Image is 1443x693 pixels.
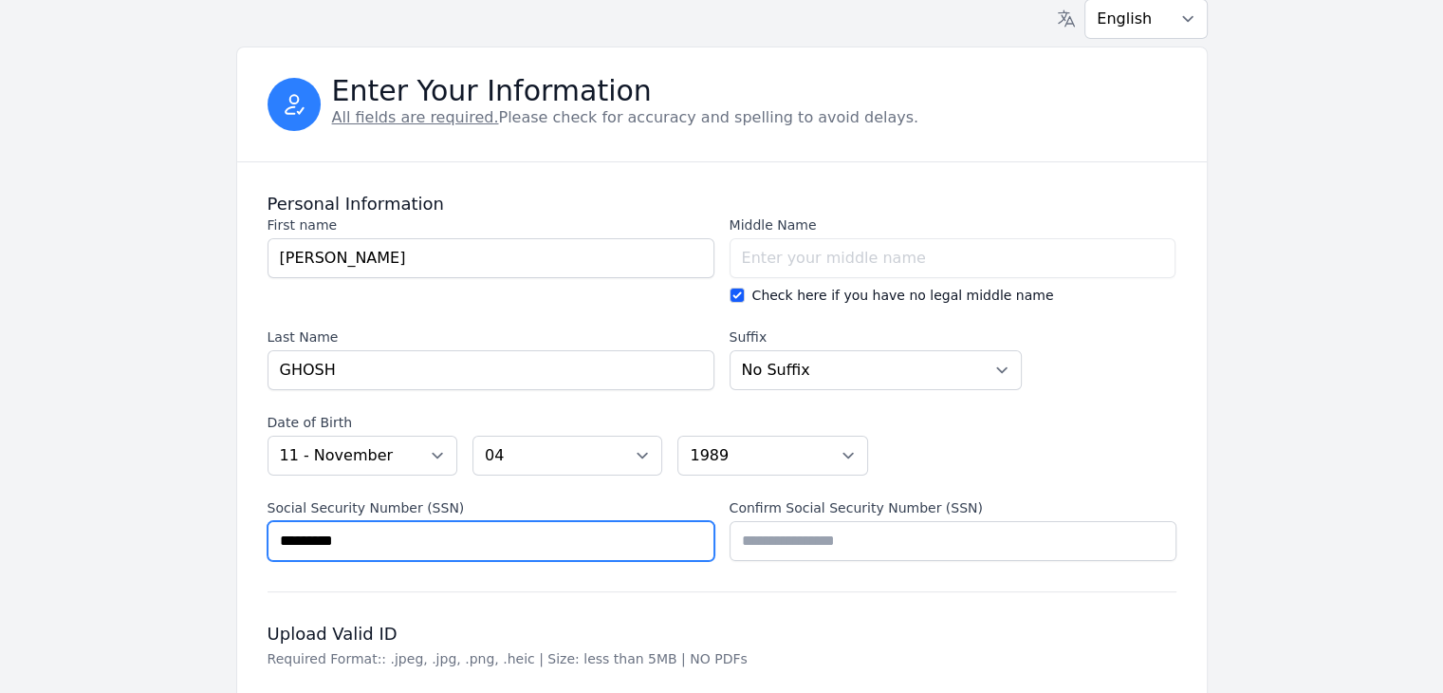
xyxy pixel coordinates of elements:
[268,328,714,346] label: Last Name
[268,238,714,278] input: Enter your first name
[268,498,714,517] label: Social Security Number (SSN)
[268,350,714,390] input: Enter your last name
[332,108,919,126] span: Please check for accuracy and spelling to avoid delays.
[752,286,1054,305] label: Check here if you have no legal middle name
[332,108,499,126] u: All fields are required.
[268,193,1176,215] h3: Personal Information
[268,215,714,234] label: First name
[268,623,1176,646] h3: Upload Valid ID
[730,215,1176,234] label: Middle Name
[268,413,868,432] label: Date of Birth
[730,238,1176,278] input: Enter your middle name
[730,328,1023,346] label: Suffix
[332,80,919,103] h3: Enter Your Information
[268,649,1176,668] p: Required Format:: .jpeg, .jpg, .png, .heic | Size: less than 5MB | NO PDFs
[730,498,1176,517] label: Confirm Social Security Number (SSN)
